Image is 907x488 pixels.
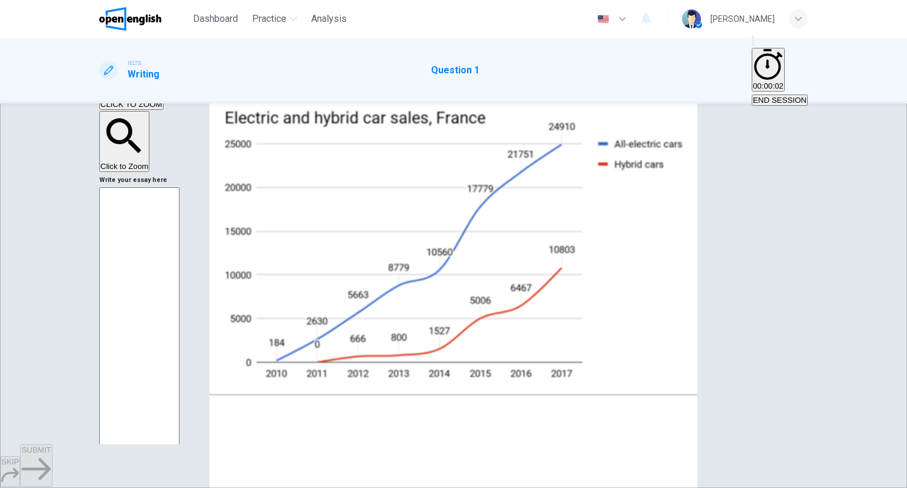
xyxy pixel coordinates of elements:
button: 00:00:02 [752,48,785,92]
span: END SESSION [753,96,807,105]
button: Dashboard [188,8,243,30]
button: Practice [247,8,302,30]
span: Analysis [311,12,347,26]
span: Dashboard [193,12,238,26]
h1: Writing [128,67,159,82]
span: Practice [252,12,286,26]
div: Hide [752,48,808,93]
div: Mute [752,34,808,48]
span: 00:00:02 [753,82,784,90]
img: OpenEnglish logo [99,7,161,31]
img: en [596,15,611,24]
h1: Question 1 [431,63,479,77]
span: IELTS [128,59,141,67]
button: END SESSION [752,95,808,106]
img: Profile picture [682,9,701,28]
div: [PERSON_NAME] [710,12,775,26]
a: OpenEnglish logo [99,7,188,31]
button: Analysis [306,8,351,30]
